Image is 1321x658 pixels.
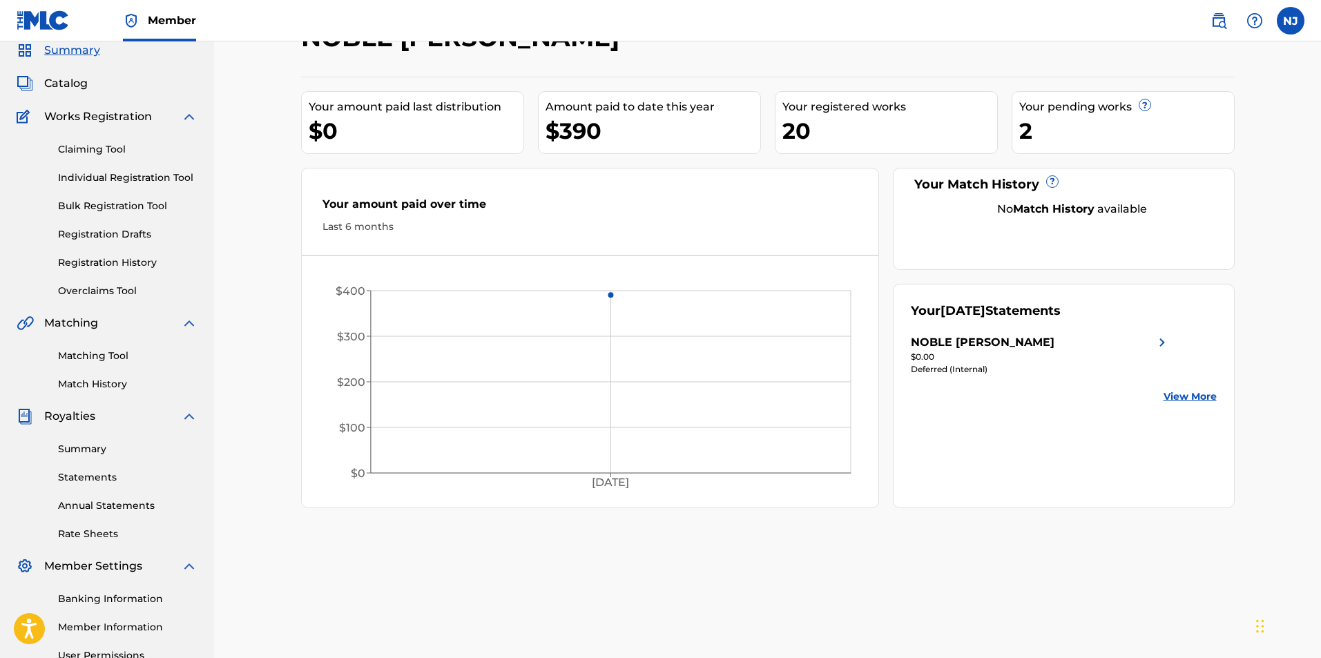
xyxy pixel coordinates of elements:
span: Member Settings [44,558,142,574]
a: Claiming Tool [58,142,197,157]
div: Drag [1256,606,1264,647]
a: Registration History [58,255,197,270]
img: Works Registration [17,108,35,125]
a: Individual Registration Tool [58,171,197,185]
div: No available [928,201,1217,217]
a: CatalogCatalog [17,75,88,92]
img: right chevron icon [1154,334,1170,351]
div: $0.00 [911,351,1170,363]
div: 2 [1019,115,1234,146]
a: Statements [58,470,197,485]
div: Your amount paid over time [322,196,858,220]
div: Your amount paid last distribution [309,99,523,115]
a: Public Search [1205,7,1233,35]
img: MLC Logo [17,10,70,30]
a: SummarySummary [17,42,100,59]
div: 20 [782,115,997,146]
div: Deferred (Internal) [911,363,1170,376]
img: Member Settings [17,558,33,574]
div: $0 [309,115,523,146]
a: Bulk Registration Tool [58,199,197,213]
span: Matching [44,315,98,331]
img: Summary [17,42,33,59]
span: Summary [44,42,100,59]
img: help [1246,12,1263,29]
div: Your pending works [1019,99,1234,115]
strong: Match History [1013,202,1095,215]
a: Summary [58,442,197,456]
tspan: [DATE] [592,476,629,490]
img: Catalog [17,75,33,92]
tspan: $400 [335,284,365,298]
img: expand [181,108,197,125]
a: Member Information [58,620,197,635]
img: expand [181,558,197,574]
img: expand [181,408,197,425]
div: Last 6 months [322,220,858,234]
a: Match History [58,377,197,391]
div: Amount paid to date this year [546,99,760,115]
img: expand [181,315,197,331]
a: Banking Information [58,592,197,606]
div: Your registered works [782,99,997,115]
span: Royalties [44,408,95,425]
tspan: $100 [338,421,365,434]
span: Catalog [44,75,88,92]
img: search [1211,12,1227,29]
img: Matching [17,315,34,331]
tspan: $0 [350,467,365,480]
tspan: $200 [336,376,365,389]
tspan: $300 [336,330,365,343]
a: Annual Statements [58,499,197,513]
div: NOBLE [PERSON_NAME] [911,334,1054,351]
div: User Menu [1277,7,1304,35]
img: Royalties [17,408,33,425]
div: $390 [546,115,760,146]
span: ? [1047,176,1058,187]
div: Your Statements [911,302,1061,320]
div: Your Match History [911,175,1217,194]
a: NOBLE [PERSON_NAME]right chevron icon$0.00Deferred (Internal) [911,334,1170,376]
div: Help [1241,7,1269,35]
img: Top Rightsholder [123,12,139,29]
a: View More [1164,389,1217,404]
a: Matching Tool [58,349,197,363]
span: ? [1139,99,1150,110]
span: [DATE] [941,303,985,318]
a: Rate Sheets [58,527,197,541]
a: Overclaims Tool [58,284,197,298]
a: Registration Drafts [58,227,197,242]
span: Works Registration [44,108,152,125]
span: Member [148,12,196,28]
iframe: Chat Widget [1252,592,1321,658]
